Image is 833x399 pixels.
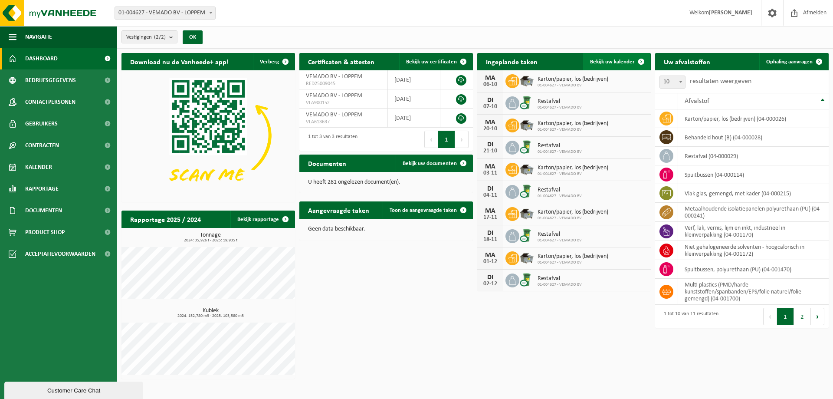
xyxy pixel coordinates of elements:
button: Next [811,308,824,325]
span: Bekijk uw kalender [590,59,635,65]
span: Contracten [25,135,59,156]
span: Afvalstof [685,98,709,105]
div: DI [482,141,499,148]
td: [DATE] [388,89,441,109]
button: 2 [794,308,811,325]
span: 01-004627 - VEMADO BV [538,194,582,199]
span: Gebruikers [25,113,58,135]
button: Previous [763,308,777,325]
div: 06-10 [482,82,499,88]
span: 01-004627 - VEMADO BV [538,127,608,132]
button: 1 [438,131,455,148]
td: behandeld hout (B) (04-000028) [678,128,829,147]
span: 01-004627 - VEMADO BV [538,149,582,155]
button: Verberg [253,53,294,70]
div: 01-12 [482,259,499,265]
strong: [PERSON_NAME] [709,10,752,16]
img: WB-0240-CU [519,139,534,154]
div: 20-10 [482,126,499,132]
span: 2024: 35,926 t - 2025: 19,935 t [126,238,295,243]
span: Restafval [538,142,582,149]
span: Karton/papier, los (bedrijven) [538,253,608,260]
div: DI [482,274,499,281]
a: Bekijk uw documenten [396,155,472,172]
div: 03-11 [482,170,499,176]
a: Bekijk uw kalender [583,53,650,70]
button: Next [455,131,469,148]
span: 2024: 152,780 m3 - 2025: 103,580 m3 [126,314,295,318]
span: 01-004627 - VEMADO BV [538,238,582,243]
span: Karton/papier, los (bedrijven) [538,120,608,127]
count: (2/2) [154,34,166,40]
span: Navigatie [25,26,52,48]
span: Verberg [260,59,279,65]
span: Bekijk uw certificaten [406,59,457,65]
img: WB-5000-GAL-GY-01 [519,162,534,176]
div: MA [482,75,499,82]
span: Documenten [25,200,62,221]
a: Ophaling aanvragen [759,53,828,70]
span: Karton/papier, los (bedrijven) [538,165,608,171]
h2: Download nu de Vanheede+ app! [121,53,237,70]
button: OK [183,30,203,44]
td: spuitbussen, polyurethaan (PU) (04-001470) [678,260,829,279]
p: U heeft 281 ongelezen document(en). [308,179,464,185]
span: VEMADO BV - LOPPEM [306,112,362,118]
img: WB-0240-CU [519,95,534,110]
td: [DATE] [388,109,441,128]
span: 01-004627 - VEMADO BV [538,282,582,287]
div: 04-11 [482,192,499,198]
h2: Certificaten & attesten [299,53,383,70]
span: Vestigingen [126,31,166,44]
img: Download de VHEPlus App [121,70,295,201]
h2: Ingeplande taken [477,53,546,70]
img: WB-5000-GAL-GY-01 [519,73,534,88]
span: Restafval [538,98,582,105]
a: Toon de aangevraagde taken [383,201,472,219]
span: Bekijk uw documenten [403,161,457,166]
div: 17-11 [482,214,499,221]
span: Karton/papier, los (bedrijven) [538,76,608,83]
div: 18-11 [482,237,499,243]
span: Ophaling aanvragen [766,59,813,65]
span: Contactpersonen [25,91,75,113]
div: 02-12 [482,281,499,287]
span: 01-004627 - VEMADO BV [538,216,608,221]
button: Previous [424,131,438,148]
div: MA [482,119,499,126]
span: 10 [659,76,685,89]
img: WB-5000-GAL-GY-01 [519,206,534,221]
div: 21-10 [482,148,499,154]
div: 1 tot 3 van 3 resultaten [304,130,357,149]
span: VLA900152 [306,99,381,106]
td: [DATE] [388,70,441,89]
h2: Uw afvalstoffen [655,53,719,70]
div: 07-10 [482,104,499,110]
span: Restafval [538,275,582,282]
td: spuitbussen (04-000114) [678,165,829,184]
div: DI [482,230,499,237]
td: niet gehalogeneerde solventen - hoogcalorisch in kleinverpakking (04-001172) [678,241,829,260]
span: 01-004627 - VEMADO BV - LOPPEM [115,7,216,20]
span: 01-004627 - VEMADO BV [538,260,608,265]
div: DI [482,185,499,192]
img: WB-0240-CU [519,184,534,198]
span: Restafval [538,187,582,194]
div: 1 tot 10 van 11 resultaten [659,307,718,326]
p: Geen data beschikbaar. [308,226,464,232]
button: 1 [777,308,794,325]
img: WB-0240-CU [519,228,534,243]
span: Product Shop [25,221,65,243]
button: Vestigingen(2/2) [121,30,177,43]
span: Acceptatievoorwaarden [25,243,95,265]
span: Bedrijfsgegevens [25,69,76,91]
td: multi plastics (PMD/harde kunststoffen/spanbanden/EPS/folie naturel/folie gemengd) (04-001700) [678,279,829,305]
a: Bekijk rapportage [230,211,294,228]
span: RED25009045 [306,80,381,87]
span: VLA613637 [306,119,381,125]
span: 01-004627 - VEMADO BV [538,105,582,110]
a: Bekijk uw certificaten [399,53,472,70]
span: Karton/papier, los (bedrijven) [538,209,608,216]
div: MA [482,252,499,259]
